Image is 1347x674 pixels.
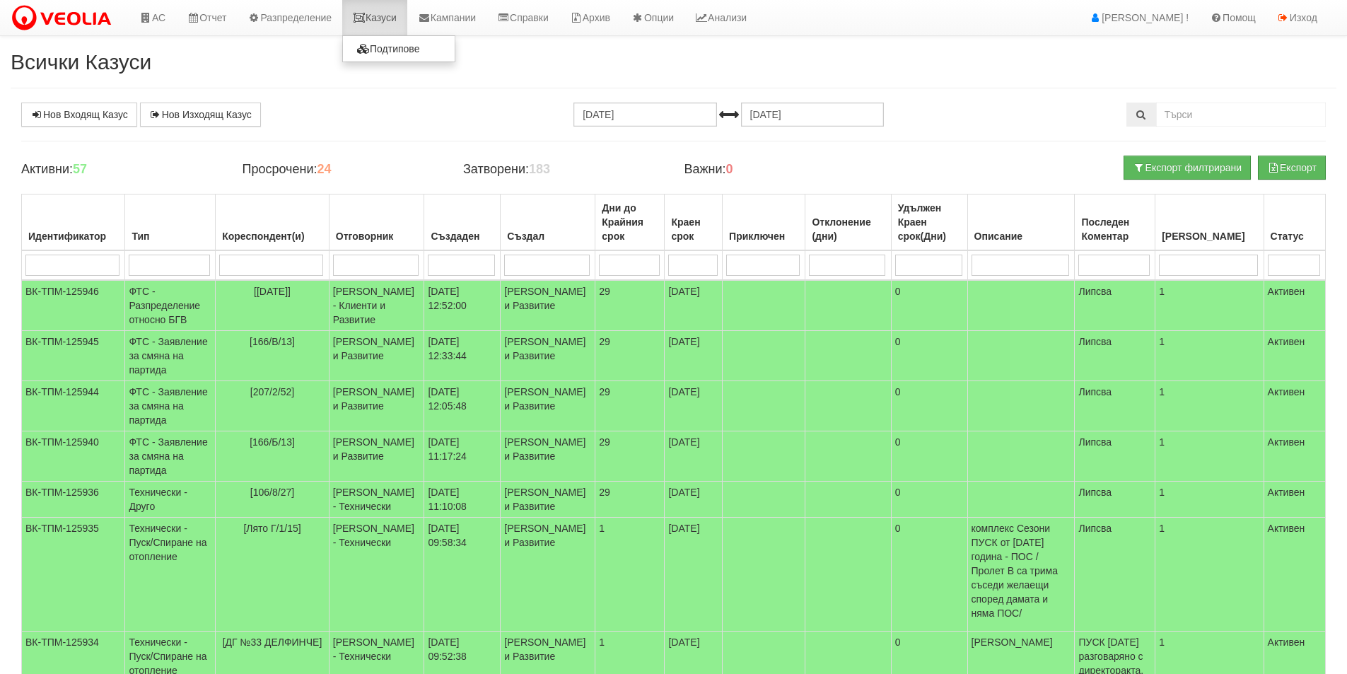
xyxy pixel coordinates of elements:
span: Липсва [1078,386,1112,397]
th: Брой Файлове: No sort applied, activate to apply an ascending sort [1155,194,1264,251]
td: [PERSON_NAME] и Развитие [329,431,424,482]
td: [PERSON_NAME] и Развитие [501,431,595,482]
td: 0 [891,431,967,482]
td: ФТС - Заявление за смяна на партида [125,431,216,482]
div: Тип [129,226,211,246]
td: [PERSON_NAME] и Развитие [501,381,595,431]
td: ВК-ТПМ-125946 [22,280,125,331]
td: ВК-ТПМ-125944 [22,381,125,431]
h4: Просрочени: [242,163,441,177]
div: [PERSON_NAME] [1159,226,1259,246]
div: Идентификатор [25,226,121,246]
span: 1 [599,637,605,648]
span: [166/В/13] [250,336,295,347]
div: Удължен Краен срок(Дни) [895,198,964,246]
td: ВК-ТПМ-125940 [22,431,125,482]
td: 0 [891,518,967,632]
td: [PERSON_NAME] и Развитие [501,280,595,331]
div: Приключен [726,226,801,246]
td: ФТС - Разпределение относно БГВ [125,280,216,331]
h2: Всички Казуси [11,50,1336,74]
td: Активен [1264,482,1325,518]
td: Активен [1264,518,1325,632]
div: Краен срок [668,212,718,246]
td: 0 [891,331,967,381]
b: 183 [529,162,550,176]
td: 1 [1155,381,1264,431]
span: [[DATE]] [254,286,291,297]
td: [DATE] [665,280,723,331]
td: 1 [1155,280,1264,331]
td: [PERSON_NAME] - Клиенти и Развитие [329,280,424,331]
td: [DATE] [665,431,723,482]
th: Последен Коментар: No sort applied, activate to apply an ascending sort [1075,194,1155,251]
input: Търсене по Идентификатор, Бл/Вх/Ап, Тип, Описание, Моб. Номер, Имейл, Файл, Коментар, [1156,103,1326,127]
th: Идентификатор: No sort applied, activate to apply an ascending sort [22,194,125,251]
th: Описание: No sort applied, activate to apply an ascending sort [967,194,1075,251]
p: комплекс Сезони ПУСК от [DATE] година - ПОС / Пролет В са трима съседи желаещи според дамата и ня... [972,521,1071,620]
td: [PERSON_NAME] - Технически [329,518,424,632]
div: Отговорник [333,226,421,246]
span: Липсва [1078,487,1112,498]
td: [PERSON_NAME] и Развитие [501,518,595,632]
td: Технически - Друго [125,482,216,518]
div: Отклонение (дни) [809,212,887,246]
td: [DATE] [665,331,723,381]
th: Тип: No sort applied, activate to apply an ascending sort [125,194,216,251]
td: 1 [1155,518,1264,632]
td: [DATE] 09:58:34 [424,518,501,632]
th: Кореспондент(и): No sort applied, activate to apply an ascending sort [216,194,330,251]
span: [106/8/27] [250,487,294,498]
th: Приключен: No sort applied, activate to apply an ascending sort [723,194,805,251]
td: [PERSON_NAME] и Развитие [329,331,424,381]
img: VeoliaLogo.png [11,4,118,33]
b: 57 [73,162,87,176]
th: Статус: No sort applied, activate to apply an ascending sort [1264,194,1325,251]
h4: Важни: [684,163,883,177]
div: Създал [504,226,591,246]
th: Създаден: No sort applied, activate to apply an ascending sort [424,194,501,251]
td: 1 [1155,482,1264,518]
td: [DATE] [665,518,723,632]
span: [207/2/52] [250,386,294,397]
td: [PERSON_NAME] - Технически [329,482,424,518]
div: Дни до Крайния срок [599,198,660,246]
a: Нов Изходящ Казус [140,103,261,127]
span: Липсва [1078,286,1112,297]
th: Дни до Крайния срок: No sort applied, activate to apply an ascending sort [595,194,665,251]
td: [PERSON_NAME] и Развитие [501,482,595,518]
td: [PERSON_NAME] и Развитие [329,381,424,431]
td: 0 [891,482,967,518]
span: Липсва [1078,436,1112,448]
button: Експорт филтрирани [1124,156,1251,180]
td: [DATE] 11:17:24 [424,431,501,482]
td: ВК-ТПМ-125945 [22,331,125,381]
td: 1 [1155,431,1264,482]
td: 0 [891,280,967,331]
span: 29 [599,286,610,297]
span: 29 [599,336,610,347]
td: Активен [1264,431,1325,482]
td: ВК-ТПМ-125936 [22,482,125,518]
th: Отклонение (дни): No sort applied, activate to apply an ascending sort [805,194,891,251]
button: Експорт [1258,156,1326,180]
span: 29 [599,487,610,498]
p: [PERSON_NAME] [972,635,1071,649]
td: Активен [1264,381,1325,431]
div: Създаден [428,226,496,246]
th: Удължен Краен срок(Дни): No sort applied, activate to apply an ascending sort [891,194,967,251]
td: [DATE] 12:05:48 [424,381,501,431]
span: [Лято Г/1/15] [243,523,301,534]
span: 29 [599,386,610,397]
span: [ДГ №33 ДЕЛФИНЧЕ] [223,637,322,648]
td: Активен [1264,280,1325,331]
th: Краен срок: No sort applied, activate to apply an ascending sort [665,194,723,251]
td: [PERSON_NAME] и Развитие [501,331,595,381]
span: [166/Б/13] [250,436,295,448]
td: [DATE] 11:10:08 [424,482,501,518]
td: [DATE] [665,482,723,518]
h4: Затворени: [463,163,663,177]
div: Кореспондент(и) [219,226,325,246]
a: Нов Входящ Казус [21,103,137,127]
div: Статус [1268,226,1322,246]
